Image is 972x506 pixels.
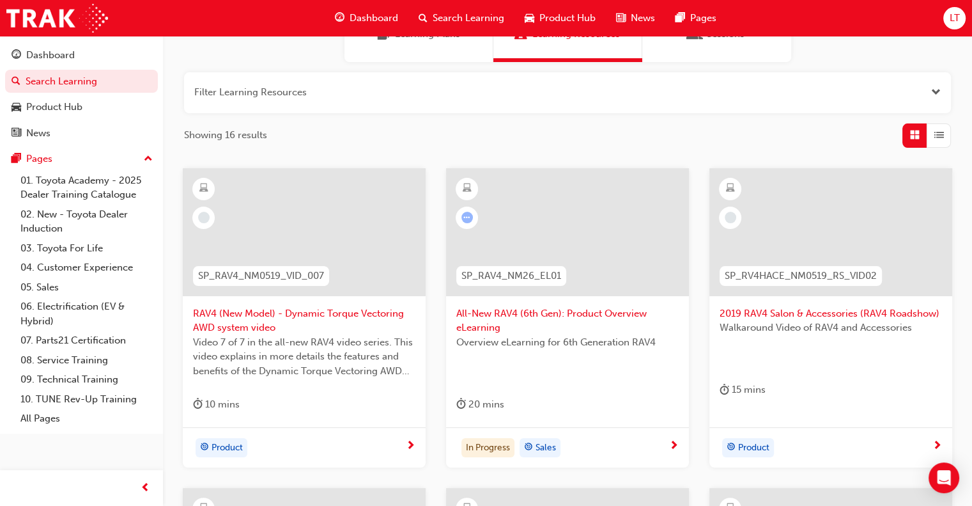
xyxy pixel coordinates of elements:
a: Product Hub [5,95,158,119]
span: duration-icon [456,397,466,413]
a: Search Learning [5,70,158,93]
span: prev-icon [141,480,150,496]
span: duration-icon [720,382,729,398]
span: List [934,128,944,143]
div: 10 mins [193,397,240,413]
span: LT [949,11,959,26]
a: pages-iconPages [665,5,727,31]
span: search-icon [419,10,428,26]
span: learningRecordVerb_NONE-icon [725,212,736,223]
span: learningResourceType_ELEARNING-icon [726,180,735,197]
span: Product [212,441,243,455]
span: 2019 RAV4 Salon & Accessories (RAV4 Roadshow) [720,306,942,321]
a: 02. New - Toyota Dealer Induction [15,205,158,239]
span: Video 7 of 7 in the all-new RAV4 video series. This video explains in more details the features a... [193,335,415,379]
span: learningRecordVerb_ATTEMPT-icon [461,212,473,223]
span: RAV4 (New Model) - Dynamic Torque Vectoring AWD system video [193,306,415,335]
a: 01. Toyota Academy - 2025 Dealer Training Catalogue [15,171,158,205]
span: next-icon [932,441,942,452]
span: Sales [536,441,556,455]
a: 07. Parts21 Certification [15,331,158,351]
span: target-icon [727,439,736,456]
div: Dashboard [26,48,75,63]
span: Product [738,441,769,455]
a: SP_RV4HACE_NM0519_RS_VID022019 RAV4 Salon & Accessories (RAV4 Roadshow)Walkaround Video of RAV4 a... [709,168,952,468]
a: car-iconProduct Hub [514,5,606,31]
a: 06. Electrification (EV & Hybrid) [15,297,158,331]
span: guage-icon [335,10,344,26]
a: SP_RAV4_NM0519_VID_007RAV4 (New Model) - Dynamic Torque Vectoring AWD system videoVideo 7 of 7 in... [183,168,426,468]
span: car-icon [525,10,534,26]
button: Pages [5,147,158,171]
span: learningRecordVerb_NONE-icon [198,212,210,223]
span: guage-icon [12,50,21,61]
a: News [5,122,158,145]
span: Sessions [689,27,702,42]
span: duration-icon [193,397,203,413]
div: 15 mins [720,382,766,398]
span: Learning Plans [377,27,390,42]
span: Pages [690,11,716,26]
a: news-iconNews [606,5,665,31]
span: News [631,11,655,26]
span: target-icon [200,439,209,456]
a: All Pages [15,409,158,429]
span: next-icon [669,441,679,452]
span: Search Learning [433,11,504,26]
span: All-New RAV4 (6th Gen): Product Overview eLearning [456,306,679,335]
button: DashboardSearch LearningProduct HubNews [5,41,158,147]
div: In Progress [461,438,514,457]
a: guage-iconDashboard [325,5,408,31]
a: search-iconSearch Learning [408,5,514,31]
button: LT [943,7,966,29]
button: Open the filter [931,85,941,100]
div: Product Hub [26,100,82,115]
span: Dashboard [350,11,398,26]
span: Overview eLearning for 6th Generation RAV4 [456,335,679,350]
a: 03. Toyota For Life [15,239,158,258]
div: 20 mins [456,397,504,413]
span: Product Hub [539,11,596,26]
a: 08. Service Training [15,351,158,370]
span: car-icon [12,102,21,113]
span: search-icon [12,76,20,88]
div: Pages [26,152,52,166]
span: pages-icon [12,154,21,165]
span: SP_RV4HACE_NM0519_RS_VID02 [725,269,877,283]
span: up-icon [144,151,153,168]
span: learningResourceType_ELEARNING-icon [199,180,208,197]
span: learningResourceType_ELEARNING-icon [463,180,472,197]
span: SP_RAV4_NM26_EL01 [461,269,561,283]
span: Learning Resources [514,27,527,42]
a: 04. Customer Experience [15,258,158,278]
span: target-icon [524,439,533,456]
a: 09. Technical Training [15,370,158,390]
a: 10. TUNE Rev-Up Training [15,390,158,409]
div: Open Intercom Messenger [929,463,959,493]
img: Trak [6,4,108,33]
div: News [26,126,50,141]
span: SP_RAV4_NM0519_VID_007 [198,269,324,283]
a: 05. Sales [15,278,158,297]
span: Walkaround Video of RAV4 and Accessories [720,320,942,335]
span: pages-icon [675,10,685,26]
a: Dashboard [5,43,158,67]
span: Grid [910,128,920,143]
span: next-icon [406,441,415,452]
span: Showing 16 results [184,128,267,143]
span: news-icon [12,128,21,139]
span: news-icon [616,10,626,26]
a: SP_RAV4_NM26_EL01All-New RAV4 (6th Gen): Product Overview eLearningOverview eLearning for 6th Gen... [446,168,689,468]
